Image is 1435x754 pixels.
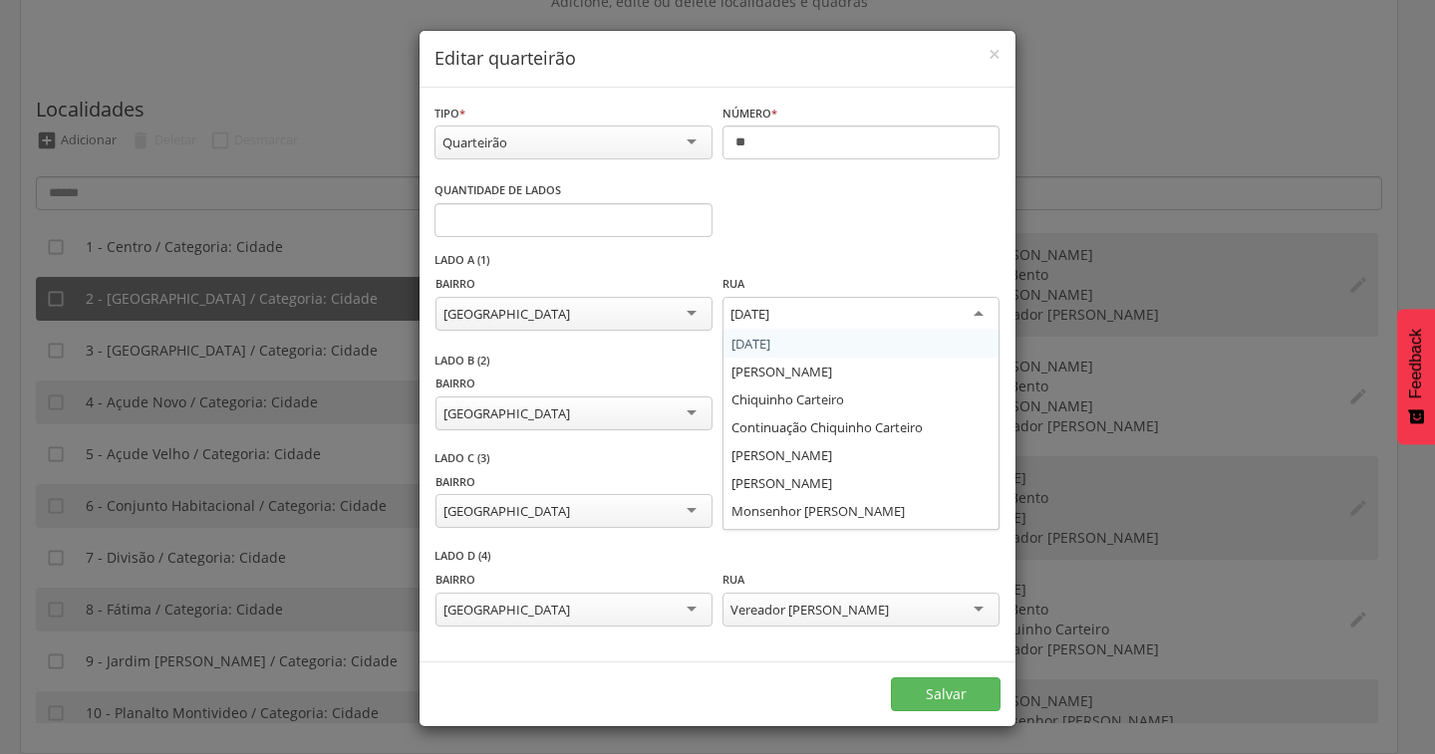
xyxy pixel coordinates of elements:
label: Lado A (1) [434,252,489,268]
label: Lado B (2) [434,353,489,369]
div: [PERSON_NAME] [723,441,999,469]
div: [PERSON_NAME] [723,469,999,497]
div: Monsenhor [PERSON_NAME] [723,497,999,525]
label: Rua [722,276,744,292]
label: Tipo [434,106,465,122]
div: [DATE] [730,305,769,323]
div: Continuação Chiquinho Carteiro [723,413,999,441]
div: Quarteirão [442,133,507,151]
button: Close [989,44,1001,65]
h4: Editar quarteirão [434,46,1001,72]
label: Número [722,106,777,122]
div: [GEOGRAPHIC_DATA] [443,502,570,520]
button: Feedback - Mostrar pesquisa [1397,309,1435,444]
label: Bairro [435,276,475,292]
div: [GEOGRAPHIC_DATA] [443,601,570,619]
div: [GEOGRAPHIC_DATA] [443,404,570,422]
label: Rua [722,572,744,588]
span: × [989,40,1001,68]
span: Feedback [1407,329,1425,398]
button: Salvar [891,677,1001,711]
div: [DATE] [723,330,999,358]
label: Quantidade de lados [434,182,561,198]
label: Lado C (3) [434,450,489,466]
label: Bairro [435,474,475,490]
div: Vereador [PERSON_NAME] [730,601,889,619]
div: Padre [PERSON_NAME] [723,525,999,553]
div: [GEOGRAPHIC_DATA] [443,305,570,323]
label: Bairro [435,376,475,391]
label: Bairro [435,572,475,588]
div: [PERSON_NAME] [723,358,999,385]
label: Lado D (4) [434,548,490,564]
div: Chiquinho Carteiro [723,385,999,413]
